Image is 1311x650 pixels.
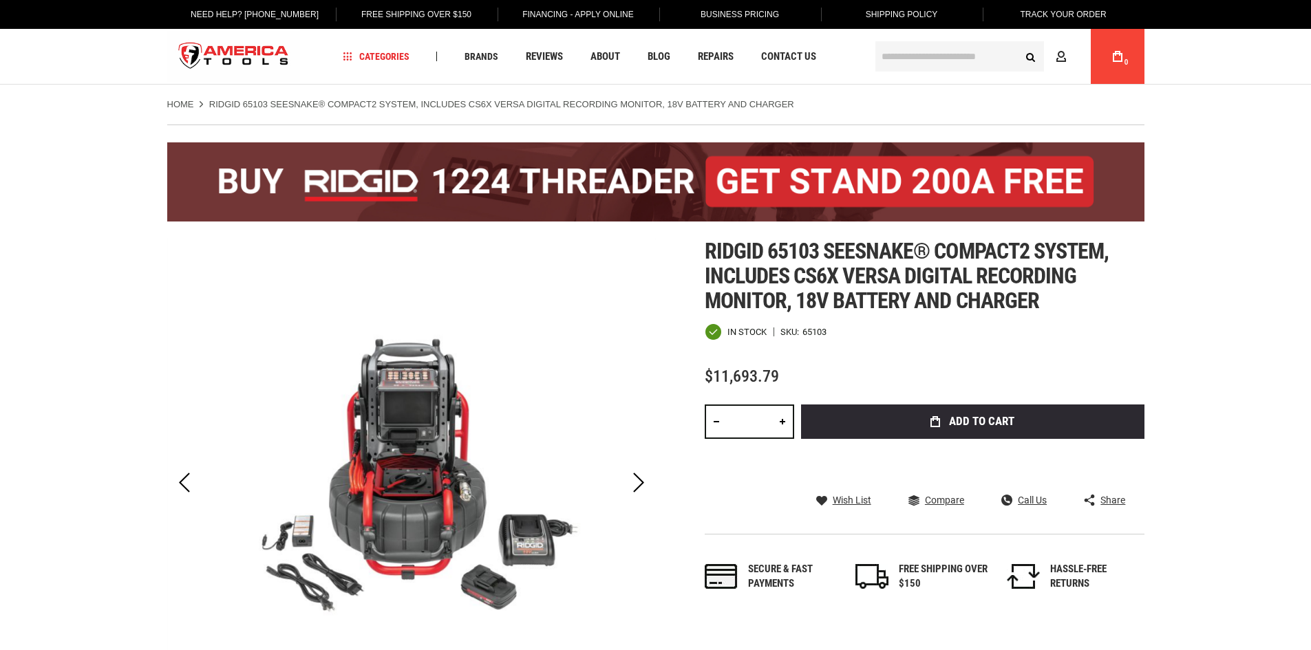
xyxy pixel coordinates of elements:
[855,564,888,589] img: shipping
[866,10,938,19] span: Shipping Policy
[761,52,816,62] span: Contact Us
[780,327,802,336] strong: SKU
[705,238,1109,314] span: Ridgid 65103 seesnake® compact2 system, includes cs6x versa digital recording monitor, 18v batter...
[584,47,626,66] a: About
[798,443,1147,483] iframe: Secure express checkout frame
[1105,29,1131,84] a: 0
[1018,495,1047,505] span: Call Us
[755,47,822,66] a: Contact Us
[209,99,794,109] strong: RIDGID 65103 SEESNAKE® COMPACT2 SYSTEM, INCLUDES CS6X VERSA DIGITAL RECORDING MONITOR, 18V BATTER...
[343,52,409,61] span: Categories
[1050,562,1140,592] div: HASSLE-FREE RETURNS
[590,52,620,62] span: About
[520,47,569,66] a: Reviews
[465,52,498,61] span: Brands
[167,31,301,83] a: store logo
[337,47,416,66] a: Categories
[925,495,964,505] span: Compare
[1100,495,1125,505] span: Share
[705,323,767,340] div: Availability
[1125,58,1129,66] span: 0
[692,47,740,66] a: Repairs
[648,52,670,62] span: Blog
[167,31,301,83] img: America Tools
[802,327,827,336] div: 65103
[833,495,871,505] span: Wish List
[1001,494,1047,506] a: Call Us
[908,494,964,506] a: Compare
[1018,43,1044,69] button: Search
[705,367,779,386] span: $11,693.79
[748,562,838,592] div: Secure & fast payments
[1007,564,1040,589] img: returns
[816,494,871,506] a: Wish List
[949,415,1014,427] span: Add to Cart
[458,47,504,66] a: Brands
[899,562,988,592] div: FREE SHIPPING OVER $150
[167,98,194,111] a: Home
[526,52,563,62] span: Reviews
[727,327,767,336] span: In stock
[167,142,1144,221] img: BOGO: Buy the RIDGID® 1224 Threader (26092), get the 92467 200A Stand FREE!
[641,47,676,66] a: Blog
[705,564,738,589] img: payments
[698,52,734,62] span: Repairs
[801,404,1144,439] button: Add to Cart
